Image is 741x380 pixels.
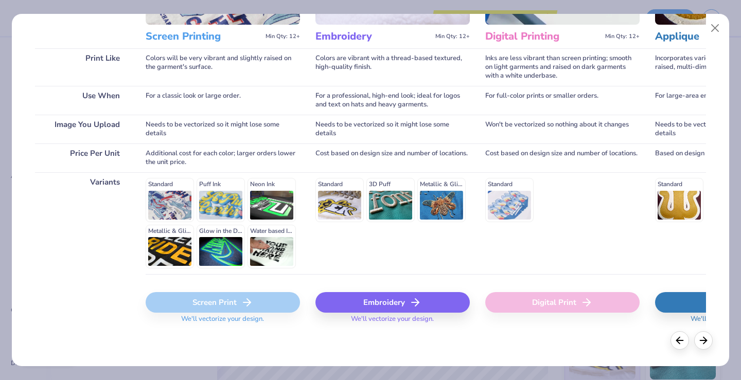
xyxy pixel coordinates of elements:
div: Embroidery [315,292,470,313]
div: Colors will be very vibrant and slightly raised on the garment's surface. [146,48,300,86]
div: Won't be vectorized so nothing about it changes [485,115,640,143]
div: For a classic look or large order. [146,86,300,115]
div: For a professional, high-end look; ideal for logos and text on hats and heavy garments. [315,86,470,115]
div: Price Per Unit [35,143,130,172]
span: Min Qty: 12+ [266,33,300,40]
div: Digital Print [485,292,640,313]
span: We'll vectorize your design. [347,315,438,330]
div: Print Like [35,48,130,86]
div: Variants [35,172,130,274]
div: Inks are less vibrant than screen printing; smooth on light garments and raised on dark garments ... [485,48,640,86]
button: Close [705,19,725,38]
span: Min Qty: 12+ [435,33,470,40]
div: Colors are vibrant with a thread-based textured, high-quality finish. [315,48,470,86]
div: Additional cost for each color; larger orders lower the unit price. [146,143,300,172]
div: Needs to be vectorized so it might lose some details [146,115,300,143]
div: For full-color prints or smaller orders. [485,86,640,115]
div: Needs to be vectorized so it might lose some details [315,115,470,143]
div: Screen Print [146,292,300,313]
span: We'll vectorize your design. [177,315,268,330]
h3: Embroidery [315,30,431,43]
span: Min Qty: 12+ [605,33,640,40]
div: Cost based on design size and number of locations. [485,143,640,172]
div: Image You Upload [35,115,130,143]
h3: Digital Printing [485,30,601,43]
div: Use When [35,86,130,115]
h3: Screen Printing [146,30,261,43]
div: Cost based on design size and number of locations. [315,143,470,172]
